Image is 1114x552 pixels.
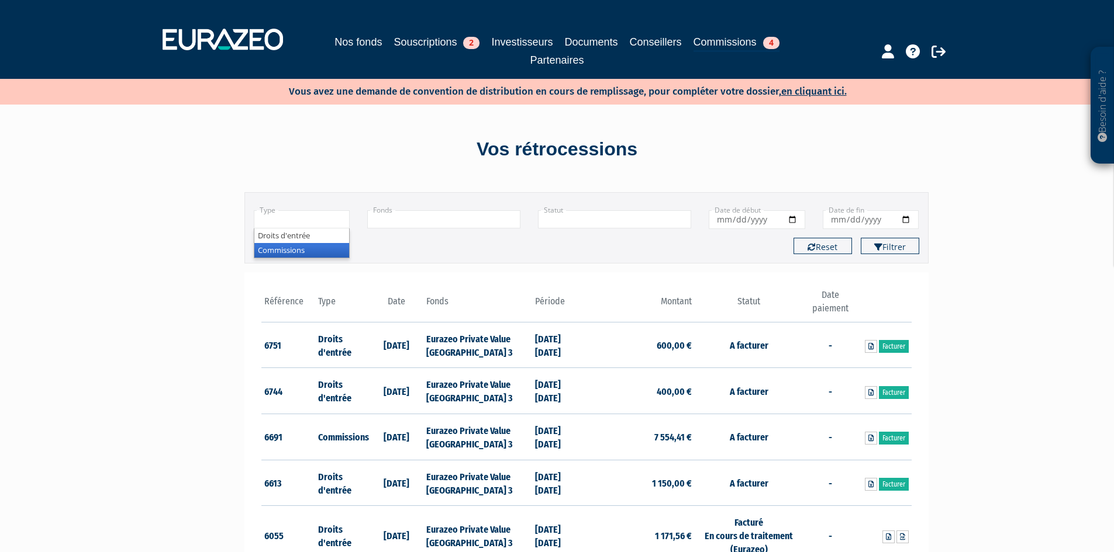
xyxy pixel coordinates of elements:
td: Droits d'entrée [315,460,370,506]
p: Besoin d'aide ? [1096,53,1109,158]
td: Droits d'entrée [315,322,370,368]
td: [DATE] [DATE] [532,368,587,414]
td: [DATE] [DATE] [532,322,587,368]
th: Période [532,289,587,322]
td: 6751 [261,322,316,368]
a: Investisseurs [491,34,553,50]
a: Facturer [879,432,909,445]
td: A facturer [695,460,803,506]
th: Fonds [423,289,532,322]
span: 4 [763,37,780,49]
td: - [803,460,857,506]
img: 1732889491-logotype_eurazeo_blanc_rvb.png [163,29,283,50]
td: - [803,414,857,460]
td: A facturer [695,414,803,460]
td: - [803,368,857,414]
th: Statut [695,289,803,322]
td: [DATE] [370,460,424,506]
td: [DATE] [370,322,424,368]
th: Date [370,289,424,322]
td: 1 150,00 € [587,460,695,506]
div: Vos rétrocessions [224,136,891,163]
a: Facturer [879,386,909,399]
td: 6613 [261,460,316,506]
li: Commissions [254,243,350,258]
td: Eurazeo Private Value [GEOGRAPHIC_DATA] 3 [423,414,532,460]
a: Nos fonds [334,34,382,50]
td: Eurazeo Private Value [GEOGRAPHIC_DATA] 3 [423,368,532,414]
td: [DATE] [DATE] [532,460,587,506]
td: A facturer [695,368,803,414]
th: Date paiement [803,289,857,322]
td: [DATE] [370,414,424,460]
a: Partenaires [530,52,584,68]
a: Souscriptions2 [394,34,480,50]
td: 400,00 € [587,368,695,414]
td: Eurazeo Private Value [GEOGRAPHIC_DATA] 3 [423,322,532,368]
td: - [803,322,857,368]
td: Droits d'entrée [315,368,370,414]
td: 6691 [261,414,316,460]
a: Facturer [879,478,909,491]
span: 2 [463,37,480,49]
p: Vous avez une demande de convention de distribution en cours de remplissage, pour compléter votre... [255,82,847,99]
a: Facturer [879,340,909,353]
td: 600,00 € [587,322,695,368]
td: 6744 [261,368,316,414]
td: 7 554,41 € [587,414,695,460]
a: Documents [565,34,618,50]
button: Filtrer [861,238,919,254]
td: Eurazeo Private Value [GEOGRAPHIC_DATA] 3 [423,460,532,506]
td: Commissions [315,414,370,460]
a: Commissions4 [694,34,780,52]
a: en cliquant ici. [781,85,847,98]
td: A facturer [695,322,803,368]
li: Droits d'entrée [254,228,350,243]
a: Conseillers [630,34,682,50]
button: Reset [794,238,852,254]
th: Type [315,289,370,322]
th: Référence [261,289,316,322]
td: [DATE] [370,368,424,414]
td: [DATE] [DATE] [532,414,587,460]
th: Montant [587,289,695,322]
